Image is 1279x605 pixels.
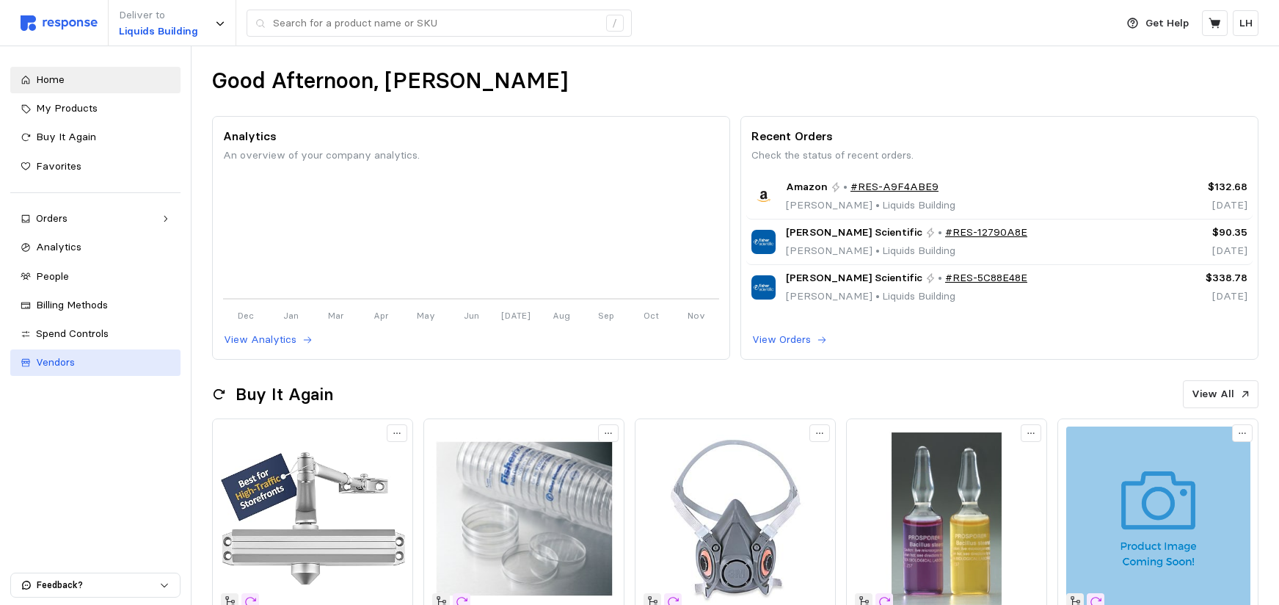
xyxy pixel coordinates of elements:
a: #RES-A9F4ABE9 [850,179,939,195]
a: #RES-12790A8E [945,225,1027,241]
p: • [938,270,942,286]
tspan: Nov [688,310,706,321]
a: Orders [10,206,181,232]
tspan: Aug [553,310,570,321]
h2: Buy It Again [236,383,333,406]
p: [DATE] [1132,198,1247,214]
p: View All [1192,386,1234,402]
tspan: Jun [464,310,479,321]
a: Home [10,67,181,93]
tspan: Dec [238,310,254,321]
img: Amazon [751,184,776,209]
p: Deliver to [119,7,198,23]
tspan: May [417,310,435,321]
p: View Analytics [224,332,296,348]
p: $338.78 [1132,270,1247,286]
p: [PERSON_NAME] Liquids Building [786,289,1027,305]
p: [DATE] [1132,243,1247,259]
span: Amazon [786,179,828,195]
p: • [938,225,942,241]
h1: Good Afternoon, [PERSON_NAME] [212,67,568,95]
img: svg%3e [21,15,98,31]
p: $90.35 [1132,225,1247,241]
div: / [606,15,624,32]
span: Favorites [36,159,81,173]
button: Feedback? [11,573,180,597]
p: View Orders [752,332,811,348]
a: Vendors [10,349,181,376]
a: Favorites [10,153,181,180]
span: Home [36,73,65,86]
p: Check the status of recent orders. [751,148,1247,164]
p: Get Help [1145,15,1189,32]
div: Orders [36,211,155,227]
span: [PERSON_NAME] Scientific [786,270,922,286]
tspan: Apr [374,310,389,321]
tspan: Jan [283,310,299,321]
span: • [872,289,882,302]
p: • [843,179,848,195]
button: View Analytics [223,331,313,349]
span: My Products [36,101,98,115]
p: Recent Orders [751,127,1247,145]
span: • [872,198,882,211]
tspan: Mar [328,310,344,321]
p: [PERSON_NAME] Liquids Building [786,243,1027,259]
button: View All [1183,380,1258,408]
input: Search for a product name or SKU [273,10,598,37]
p: Liquids Building [119,23,198,40]
span: • [872,244,882,257]
span: [PERSON_NAME] Scientific [786,225,922,241]
a: #RES-5C88E48E [945,270,1027,286]
a: People [10,264,181,290]
button: View Orders [751,331,828,349]
span: Spend Controls [36,327,109,340]
img: Fisher Scientific [751,230,776,254]
p: [PERSON_NAME] Liquids Building [786,198,955,214]
span: Buy It Again [36,130,96,143]
button: LH [1233,10,1258,36]
p: [DATE] [1132,289,1247,305]
a: Buy It Again [10,124,181,151]
button: Get Help [1118,10,1198,37]
tspan: Sep [599,310,615,321]
a: Analytics [10,234,181,261]
a: My Products [10,95,181,122]
span: Billing Methods [36,298,108,311]
span: People [36,269,69,283]
p: LH [1239,15,1253,32]
img: Fisher Scientific [751,275,776,300]
tspan: Oct [644,310,660,321]
a: Billing Methods [10,292,181,319]
tspan: [DATE] [502,310,531,321]
span: Vendors [36,355,75,369]
span: Analytics [36,240,81,253]
p: $132.68 [1132,179,1247,195]
a: Spend Controls [10,321,181,347]
p: Analytics [223,127,719,145]
p: Feedback? [37,579,159,592]
p: An overview of your company analytics. [223,148,719,164]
